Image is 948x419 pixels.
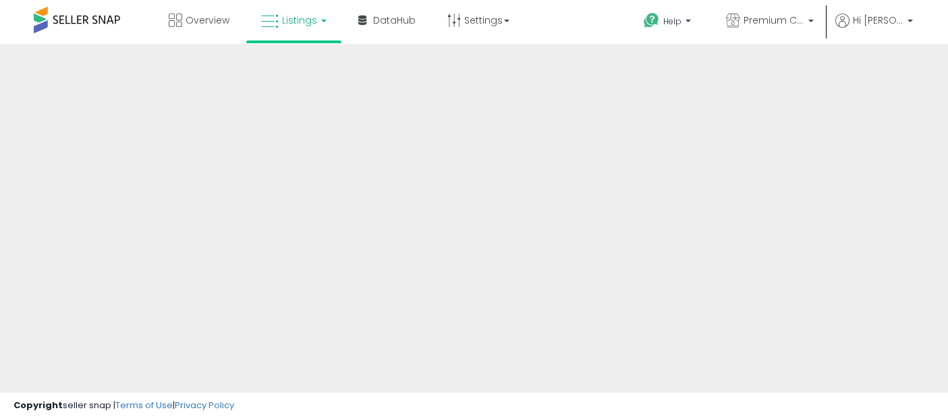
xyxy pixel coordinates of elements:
span: Hi [PERSON_NAME] [853,13,903,27]
span: Premium Convenience [744,13,804,27]
a: Terms of Use [115,399,173,412]
a: Privacy Policy [175,399,234,412]
span: DataHub [373,13,416,27]
span: Listings [282,13,317,27]
span: Overview [186,13,229,27]
a: Help [633,2,704,44]
span: Help [663,16,681,27]
a: Hi [PERSON_NAME] [835,13,913,44]
i: Get Help [643,12,660,29]
div: seller snap | | [13,399,234,412]
strong: Copyright [13,399,63,412]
